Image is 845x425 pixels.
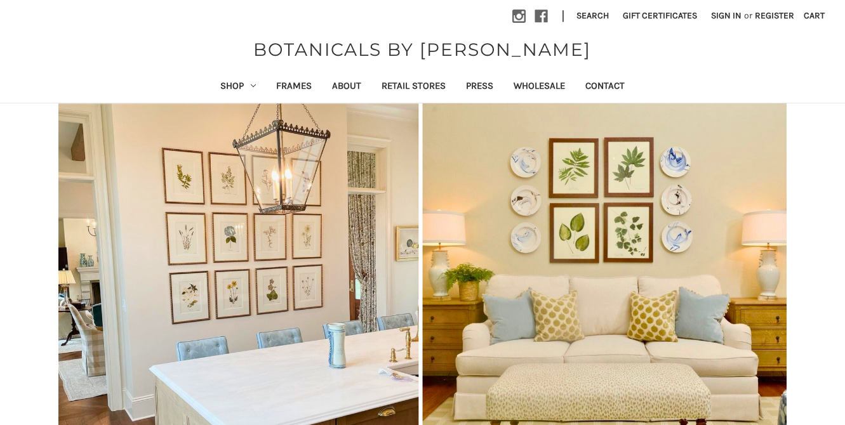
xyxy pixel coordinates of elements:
li: | [557,6,569,27]
a: BOTANICALS BY [PERSON_NAME] [247,36,597,63]
span: Cart [804,10,825,21]
a: Press [456,72,503,103]
a: Frames [266,72,322,103]
a: Retail Stores [371,72,456,103]
a: Contact [575,72,635,103]
a: Shop [210,72,266,103]
a: About [322,72,371,103]
a: Wholesale [503,72,575,103]
span: or [743,9,754,22]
